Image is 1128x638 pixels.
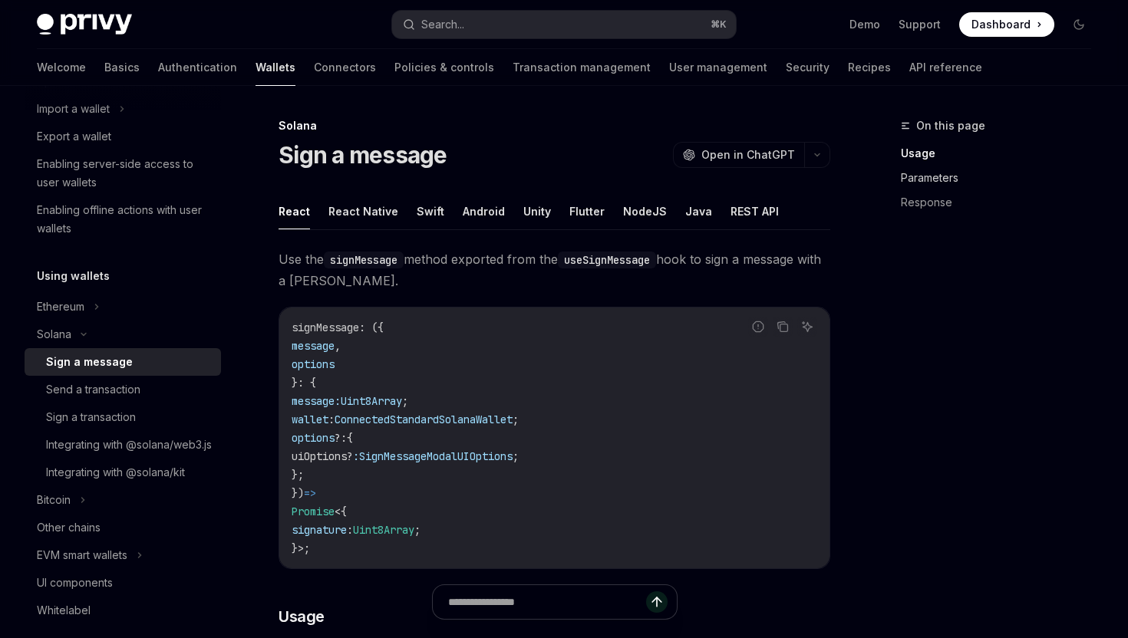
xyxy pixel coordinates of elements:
[513,49,651,86] a: Transaction management
[669,49,767,86] a: User management
[623,193,667,229] button: NodeJS
[37,491,71,509] div: Bitcoin
[292,431,335,445] span: options
[569,193,605,229] button: Flutter
[347,523,353,537] span: :
[711,18,727,31] span: ⌘ K
[292,523,347,537] span: signature
[25,123,221,150] a: Export a wallet
[104,49,140,86] a: Basics
[256,49,295,86] a: Wallets
[673,142,804,168] button: Open in ChatGPT
[292,357,335,371] span: options
[292,321,359,334] span: signMessage
[849,17,880,32] a: Demo
[748,317,768,337] button: Report incorrect code
[292,541,310,555] span: }>;
[392,11,735,38] button: Search...⌘K
[292,394,341,408] span: message:
[25,376,221,403] a: Send a transaction
[292,505,335,518] span: Promise
[25,431,221,459] a: Integrating with @solana/web3.js
[25,514,221,541] a: Other chains
[646,591,668,613] button: Send message
[328,193,398,229] button: React Native
[848,49,891,86] a: Recipes
[335,505,347,518] span: <{
[304,486,316,500] span: =>
[417,193,444,229] button: Swift
[335,339,341,353] span: ,
[37,155,212,192] div: Enabling server-side access to user wallets
[46,463,185,482] div: Integrating with @solana/kit
[25,150,221,196] a: Enabling server-side access to user wallets
[341,394,402,408] span: Uint8Array
[46,436,212,454] div: Integrating with @solana/web3.js
[37,298,84,316] div: Ethereum
[279,118,830,133] div: Solana
[25,459,221,486] a: Integrating with @solana/kit
[394,49,494,86] a: Policies & controls
[37,49,86,86] a: Welcome
[335,431,347,445] span: ?:
[909,49,982,86] a: API reference
[46,380,140,399] div: Send a transaction
[901,141,1103,166] a: Usage
[25,403,221,431] a: Sign a transaction
[558,252,656,268] code: useSignMessage
[37,14,132,35] img: dark logo
[37,127,111,146] div: Export a wallet
[513,413,519,426] span: ;
[292,486,304,500] span: })
[328,413,335,426] span: :
[797,317,817,337] button: Ask AI
[513,449,519,463] span: ;
[279,248,830,291] span: Use the method exported from the hook to sign a message with a [PERSON_NAME].
[37,574,113,592] div: UI components
[1067,12,1091,37] button: Toggle dark mode
[314,49,376,86] a: Connectors
[46,408,136,426] div: Sign a transaction
[353,523,414,537] span: Uint8Array
[279,193,310,229] button: React
[359,321,384,334] span: : ({
[158,49,237,86] a: Authentication
[916,117,985,135] span: On this page
[402,394,408,408] span: ;
[292,376,316,390] span: }: {
[25,569,221,597] a: UI components
[959,12,1054,37] a: Dashboard
[25,348,221,376] a: Sign a message
[463,193,505,229] button: Android
[353,449,359,463] span: :
[347,431,353,445] span: {
[37,518,101,537] div: Other chains
[292,468,304,482] span: };
[292,449,353,463] span: uiOptions?
[701,147,795,163] span: Open in ChatGPT
[731,193,779,229] button: REST API
[773,317,793,337] button: Copy the contents from the code block
[292,339,335,353] span: message
[359,449,513,463] span: SignMessageModalUIOptions
[37,546,127,564] div: EVM smart wallets
[37,201,212,238] div: Enabling offline actions with user wallets
[786,49,830,86] a: Security
[901,166,1103,190] a: Parameters
[279,141,447,169] h1: Sign a message
[37,601,91,620] div: Whitelabel
[685,193,712,229] button: Java
[523,193,551,229] button: Unity
[335,413,513,426] span: ConnectedStandardSolanaWallet
[421,15,464,34] div: Search...
[25,597,221,624] a: Whitelabel
[901,190,1103,215] a: Response
[46,353,133,371] div: Sign a message
[971,17,1031,32] span: Dashboard
[25,196,221,242] a: Enabling offline actions with user wallets
[37,267,110,285] h5: Using wallets
[37,325,71,344] div: Solana
[292,413,328,426] span: wallet
[414,523,421,537] span: ;
[899,17,941,32] a: Support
